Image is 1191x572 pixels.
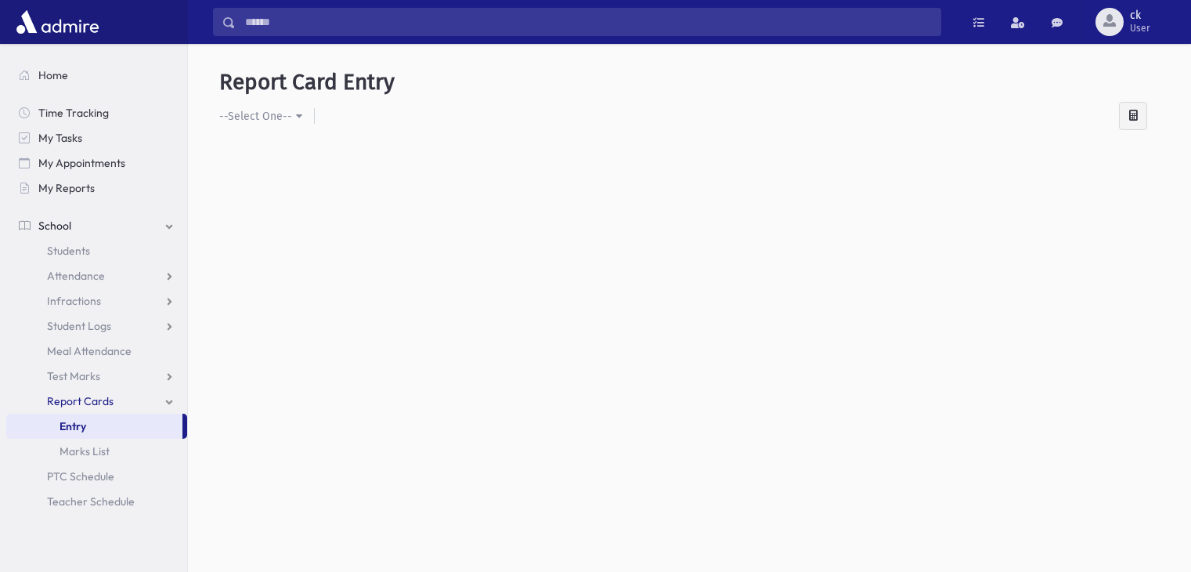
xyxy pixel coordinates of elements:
span: Entry [60,419,86,433]
a: Time Tracking [6,100,187,125]
span: Home [38,68,68,82]
span: Marks List [60,444,110,458]
input: Search [236,8,940,36]
span: My Tasks [38,131,82,145]
span: PTC Schedule [47,469,114,483]
a: PTC Schedule [6,464,187,489]
a: My Reports [6,176,187,201]
a: Student Logs [6,313,187,338]
span: Teacher Schedule [47,494,135,509]
a: Attendance [6,263,187,288]
span: ck [1130,9,1150,22]
span: School [38,219,71,233]
span: Test Marks [47,369,100,383]
div: --Select One-- [219,108,292,125]
span: My Reports [38,181,95,195]
a: Infractions [6,288,187,313]
img: AdmirePro [13,6,103,38]
span: My Appointments [38,156,125,170]
span: Infractions [47,294,101,308]
span: Meal Attendance [47,344,132,358]
a: Home [6,63,187,88]
button: --Select One-- [219,102,314,130]
a: Test Marks [6,364,187,389]
span: Attendance [47,269,105,283]
span: User [1130,22,1150,34]
a: Students [6,238,187,263]
a: Entry [6,414,182,439]
span: Report Cards [47,394,114,408]
a: Teacher Schedule [6,489,187,514]
span: Time Tracking [38,106,109,120]
a: Meal Attendance [6,338,187,364]
h5: Report Card Entry [219,69,1160,96]
div: Calculate Averages [1119,102,1147,130]
a: My Appointments [6,150,187,176]
a: Report Cards [6,389,187,414]
span: Students [47,244,90,258]
a: My Tasks [6,125,187,150]
a: Marks List [6,439,187,464]
span: Student Logs [47,319,111,333]
a: School [6,213,187,238]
